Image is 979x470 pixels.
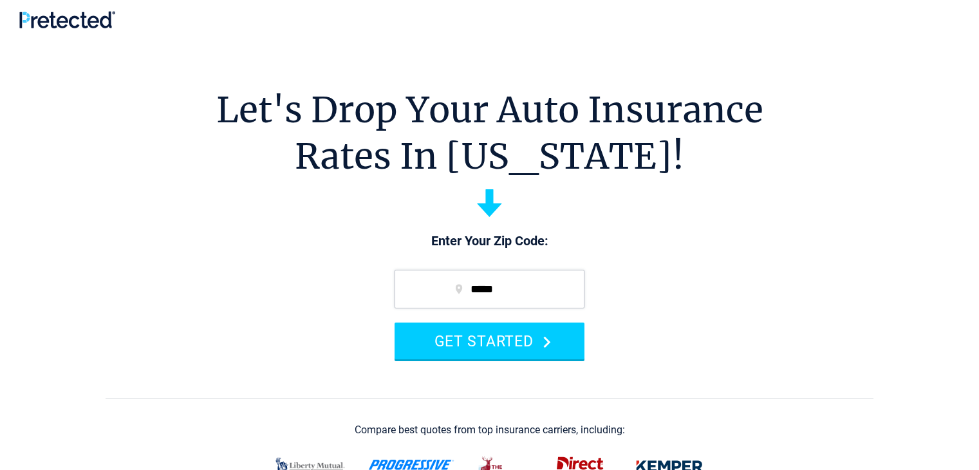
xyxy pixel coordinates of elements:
h1: Let's Drop Your Auto Insurance Rates In [US_STATE]! [216,87,763,180]
img: progressive [368,460,454,470]
button: GET STARTED [395,323,584,359]
input: zip code [395,270,584,308]
img: Pretected Logo [19,11,115,28]
div: Compare best quotes from top insurance carriers, including: [355,424,625,436]
p: Enter Your Zip Code: [382,232,597,250]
